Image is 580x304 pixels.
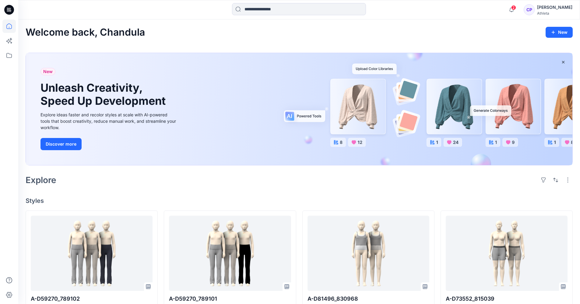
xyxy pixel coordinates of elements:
div: CP [524,4,535,15]
a: A-D73552_815039 [446,216,568,291]
a: Discover more [40,138,178,150]
p: A-D73552_815039 [446,295,568,303]
a: A-D59270_789102 [31,216,153,291]
button: Discover more [40,138,82,150]
a: A-D59270_789101 [169,216,291,291]
p: A-D59270_789101 [169,295,291,303]
div: Explore ideas faster and recolor styles at scale with AI-powered tools that boost creativity, red... [40,111,178,131]
a: A-D81496_830968 [308,216,429,291]
span: 2 [511,5,516,10]
h4: Styles [26,197,573,204]
button: New [546,27,573,38]
div: [PERSON_NAME] [537,4,572,11]
h1: Unleash Creativity, Speed Up Development [40,81,168,108]
p: A-D81496_830968 [308,295,429,303]
h2: Welcome back, Chandula [26,27,145,38]
span: New [43,68,53,75]
div: Athleta [537,11,572,16]
p: A-D59270_789102 [31,295,153,303]
h2: Explore [26,175,56,185]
